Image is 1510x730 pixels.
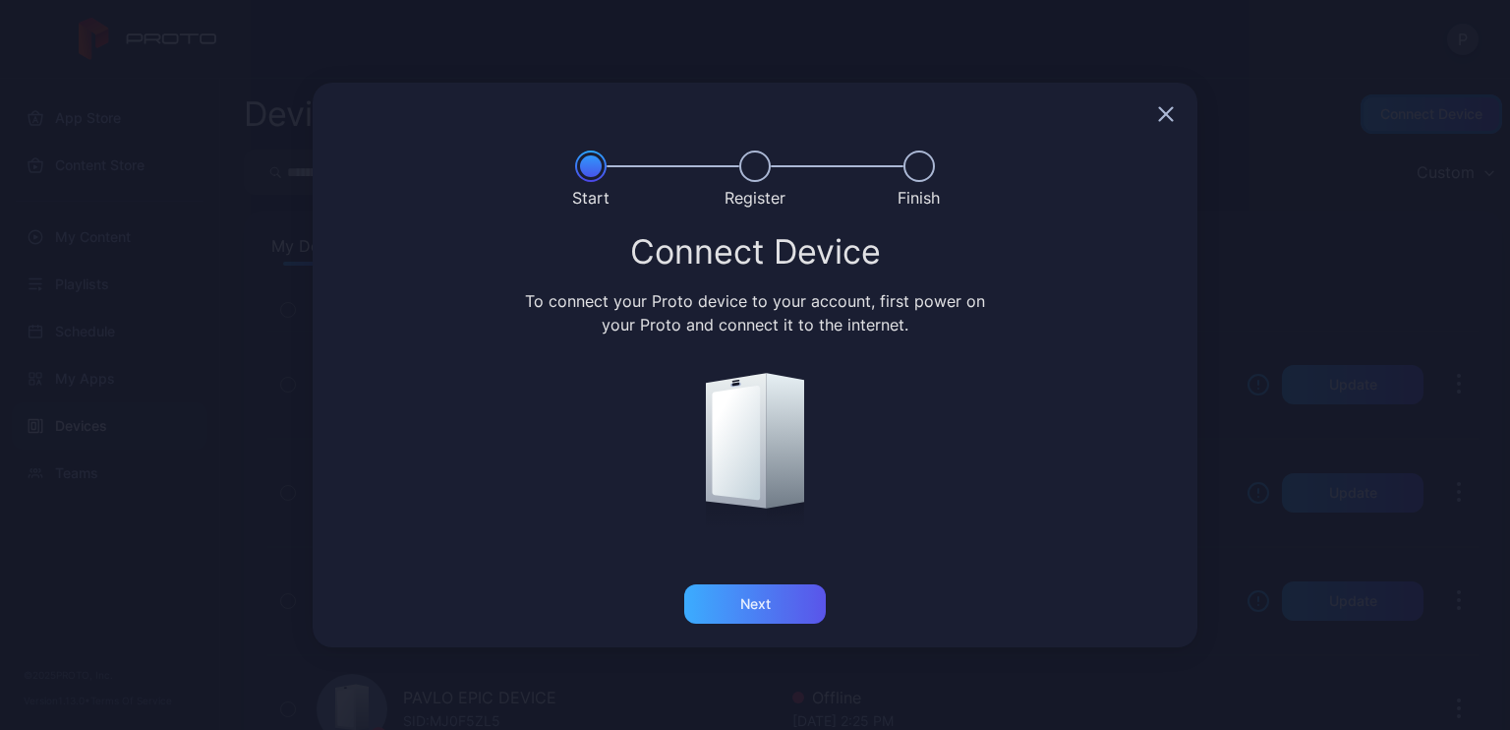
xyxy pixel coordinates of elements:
[522,289,989,336] div: To connect your Proto device to your account, first power on your Proto and connect it to the int...
[572,186,610,210] div: Start
[684,584,826,624] button: Next
[740,596,771,612] div: Next
[725,186,785,210] div: Register
[898,186,940,210] div: Finish
[336,234,1174,270] div: Connect Device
